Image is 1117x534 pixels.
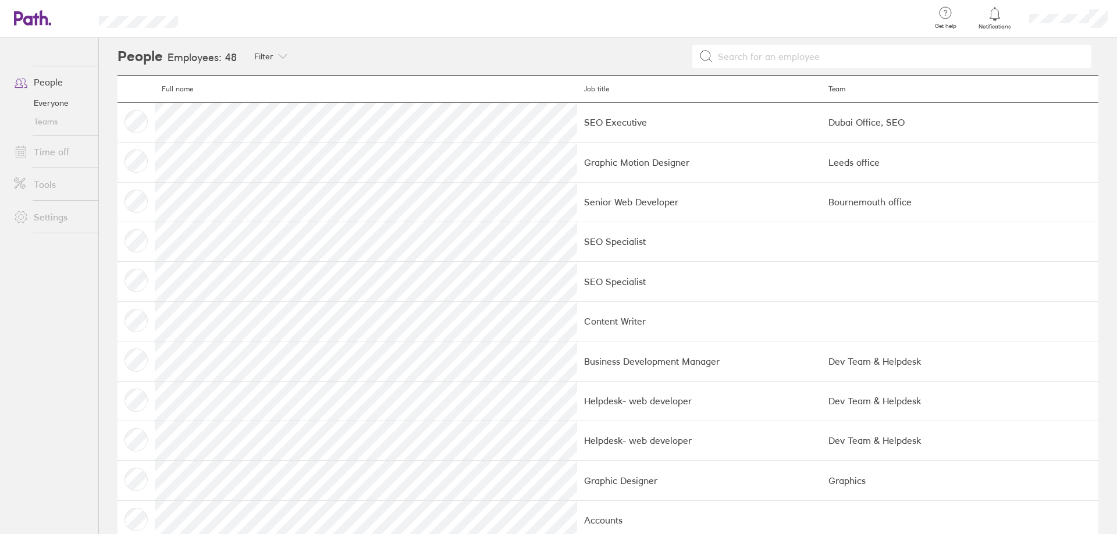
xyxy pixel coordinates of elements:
td: Helpdesk- web developer [577,421,821,460]
a: Settings [5,205,98,229]
h3: Employees: 48 [168,52,237,64]
th: Job title [577,76,821,103]
a: People [5,70,98,94]
h2: People [118,38,163,75]
td: Helpdesk- web developer [577,381,821,421]
th: Full name [155,76,577,103]
td: Dev Team & Helpdesk [821,381,1098,421]
td: Graphics [821,461,1098,500]
td: Dev Team & Helpdesk [821,421,1098,460]
span: Notifications [976,23,1014,30]
td: SEO Specialist [577,222,821,261]
a: Tools [5,173,98,196]
td: Leeds office [821,143,1098,182]
td: Bournemouth office [821,182,1098,222]
td: Content Writer [577,301,821,341]
th: Team [821,76,1098,103]
td: SEO Specialist [577,262,821,301]
td: Dubai Office, SEO [821,102,1098,142]
td: SEO Executive [577,102,821,142]
td: Business Development Manager [577,341,821,381]
a: Notifications [976,6,1014,30]
td: Graphic Motion Designer [577,143,821,182]
td: Senior Web Developer [577,182,821,222]
td: Dev Team & Helpdesk [821,341,1098,381]
span: Get help [927,23,965,30]
a: Time off [5,140,98,163]
td: Graphic Designer [577,461,821,500]
span: Filter [254,52,273,61]
a: Teams [5,112,98,131]
a: Everyone [5,94,98,112]
input: Search for an employee [713,45,1085,67]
